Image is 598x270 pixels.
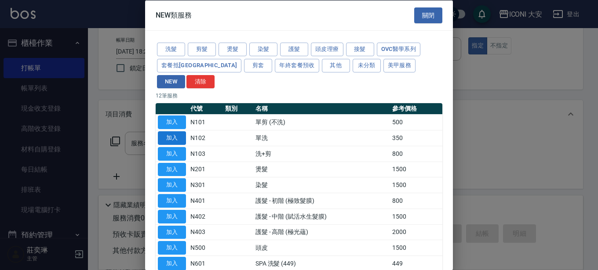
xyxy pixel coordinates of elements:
td: N201 [188,162,223,177]
button: 加入 [158,147,186,160]
td: 護髮 - 高階 (極光蘊) [253,224,390,240]
th: 參考價格 [390,103,442,115]
td: 800 [390,193,442,209]
td: 燙髮 [253,162,390,177]
th: 類別 [223,103,253,115]
td: 護髮 - 初階 (極致髮膜) [253,193,390,209]
button: 接髮 [346,43,374,56]
td: N500 [188,240,223,256]
td: 單洗 [253,130,390,146]
button: 染髮 [249,43,277,56]
td: 1500 [390,162,442,177]
button: 其他 [322,58,350,72]
button: 剪套 [244,58,272,72]
button: ovc醫學系列 [377,43,421,56]
td: 1500 [390,177,442,193]
button: 未分類 [353,58,381,72]
td: 2000 [390,224,442,240]
td: 1500 [390,209,442,224]
button: 加入 [158,209,186,223]
button: 加入 [158,178,186,192]
p: 12 筆服務 [156,92,442,100]
button: 加入 [158,194,186,208]
button: 美甲服務 [383,58,416,72]
td: 染髮 [253,177,390,193]
td: N102 [188,130,223,146]
span: NEW類服務 [156,11,192,19]
button: 加入 [158,131,186,145]
td: 護髮 - 中階 (賦活水生髮膜) [253,209,390,224]
button: 洗髮 [157,43,185,56]
button: 清除 [186,75,215,88]
td: 800 [390,146,442,162]
td: 頭皮 [253,240,390,256]
button: 套餐抵[GEOGRAPHIC_DATA] [157,58,241,72]
button: 加入 [158,225,186,239]
td: N403 [188,224,223,240]
button: 關閉 [414,7,442,23]
button: NEW [157,75,185,88]
button: 護髮 [280,43,308,56]
th: 代號 [188,103,223,115]
td: N103 [188,146,223,162]
td: N401 [188,193,223,209]
td: 350 [390,130,442,146]
button: 加入 [158,162,186,176]
td: 1500 [390,240,442,256]
td: N101 [188,114,223,130]
button: 剪髮 [188,43,216,56]
td: N402 [188,209,223,224]
button: 燙髮 [219,43,247,56]
td: 單剪 (不洗) [253,114,390,130]
button: 頭皮理療 [311,43,343,56]
td: 500 [390,114,442,130]
button: 年終套餐預收 [275,58,319,72]
button: 加入 [158,115,186,129]
td: 洗+剪 [253,146,390,162]
button: 加入 [158,241,186,255]
td: N301 [188,177,223,193]
th: 名稱 [253,103,390,115]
